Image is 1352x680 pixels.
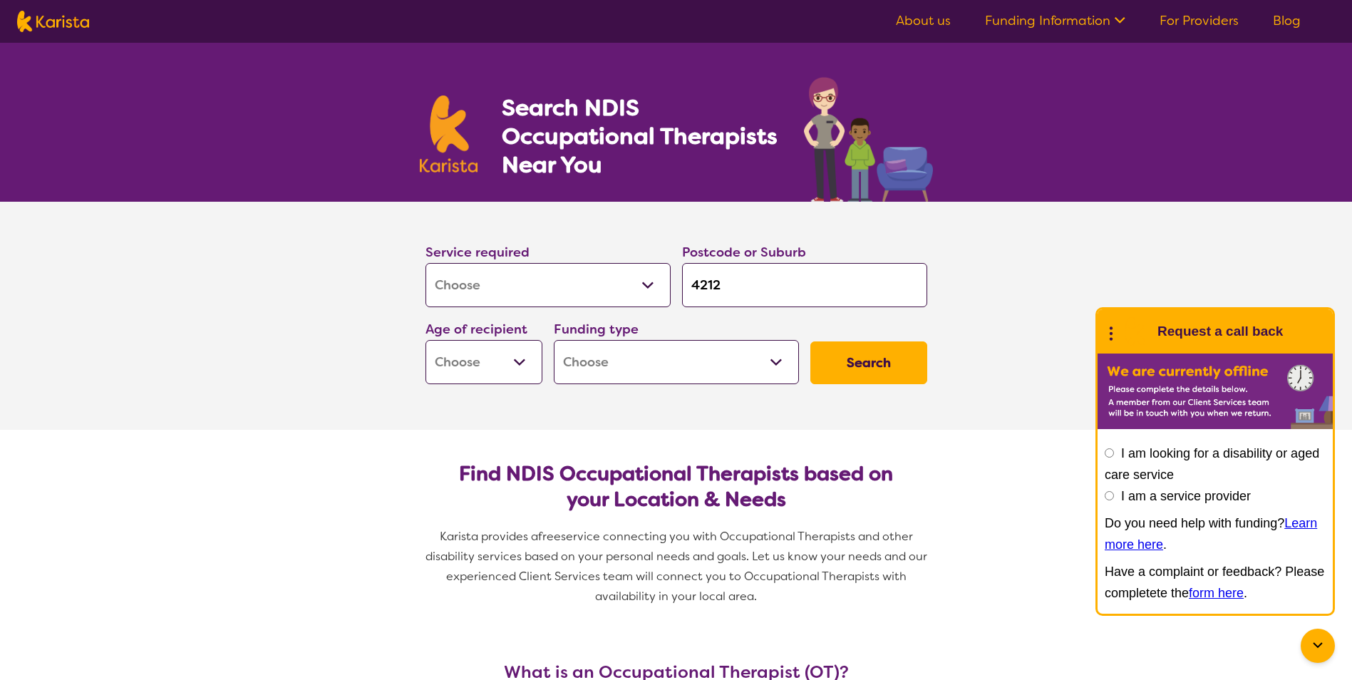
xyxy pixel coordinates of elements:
img: occupational-therapy [804,77,933,202]
a: Blog [1273,12,1301,29]
label: I am a service provider [1121,489,1251,503]
label: Age of recipient [425,321,527,338]
label: Postcode or Suburb [682,244,806,261]
h1: Request a call back [1157,321,1283,342]
a: For Providers [1160,12,1239,29]
label: I am looking for a disability or aged care service [1105,446,1319,482]
button: Search [810,341,927,384]
span: free [538,529,561,544]
a: Funding Information [985,12,1125,29]
h1: Search NDIS Occupational Therapists Near You [502,93,779,179]
img: Karista [1120,317,1149,346]
img: Karista offline chat form to request call back [1098,354,1333,429]
p: Do you need help with funding? . [1105,512,1326,555]
span: service connecting you with Occupational Therapists and other disability services based on your p... [425,529,930,604]
a: About us [896,12,951,29]
label: Funding type [554,321,639,338]
p: Have a complaint or feedback? Please completete the . [1105,561,1326,604]
img: Karista logo [420,96,478,172]
a: form here [1189,586,1244,600]
input: Type [682,263,927,307]
span: Karista provides a [440,529,538,544]
h2: Find NDIS Occupational Therapists based on your Location & Needs [437,461,916,512]
img: Karista logo [17,11,89,32]
label: Service required [425,244,530,261]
